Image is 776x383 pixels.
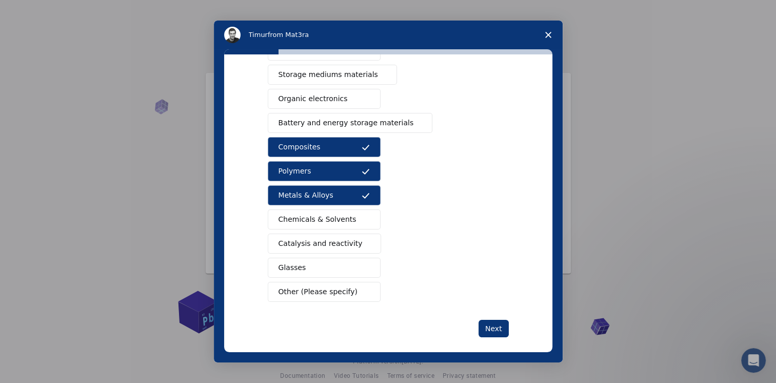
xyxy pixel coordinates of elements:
button: Storage mediums materials [268,65,397,85]
span: Polymers [278,166,311,177]
button: Other (Please specify) [268,282,381,302]
img: Profile image for Timur [224,27,241,43]
button: Glasses [268,258,381,278]
span: Support [21,7,57,16]
button: Metals & Alloys [268,185,381,205]
span: Glasses [278,262,306,273]
button: Polymers [268,161,381,181]
button: Next [479,320,509,337]
span: Chemicals & Solvents [278,214,356,225]
button: Battery and energy storage materials [268,113,433,133]
span: Composites [278,142,321,152]
span: Catalysis and reactivity [278,238,363,249]
span: Organic electronics [278,93,348,104]
span: Close survey [534,21,563,49]
span: Other (Please specify) [278,286,357,297]
span: Battery and energy storage materials [278,118,414,128]
button: Composites [268,137,381,157]
span: Metals & Alloys [278,190,333,201]
span: Storage mediums materials [278,69,378,80]
span: Timur [249,31,268,39]
button: Catalysis and reactivity [268,234,382,254]
button: Chemicals & Solvents [268,209,381,229]
span: from Mat3ra [268,31,309,39]
button: Organic electronics [268,89,381,109]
